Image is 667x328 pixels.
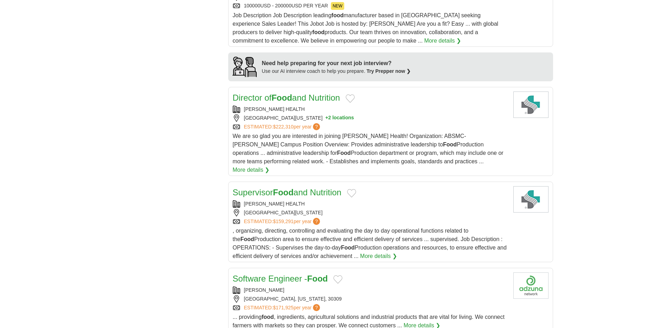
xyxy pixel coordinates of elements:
strong: Food [307,274,328,283]
img: Company logo [513,272,549,299]
button: Add to favorite jobs [346,94,355,103]
span: We are so glad you are interested in joining [PERSON_NAME] Health! Organization: ABSMC-[PERSON_NA... [233,133,504,164]
a: More details ❯ [360,252,397,260]
strong: Food [443,141,457,147]
div: [GEOGRAPHIC_DATA][US_STATE] [233,114,508,122]
strong: Food [341,245,355,251]
span: $159,291 [273,219,293,224]
button: Add to favorite jobs [333,275,342,284]
a: Software Engineer -Food [233,274,328,283]
span: Job Description Job Description leading manufacturer based in [GEOGRAPHIC_DATA] seeking experienc... [233,12,499,44]
a: Try Prepper now ❯ [367,68,411,74]
a: ESTIMATED:$159,291per year? [244,218,322,225]
div: [PERSON_NAME] [233,286,508,294]
button: Add to favorite jobs [347,189,356,197]
a: More details ❯ [233,166,270,174]
span: NEW [331,2,344,10]
div: [GEOGRAPHIC_DATA], [US_STATE], 30309 [233,295,508,303]
a: SupervisorFoodand Nutrition [233,188,341,197]
a: ESTIMATED:$222,310per year? [244,123,322,131]
a: [PERSON_NAME] HEALTH [244,201,305,207]
a: More details ❯ [424,37,461,45]
strong: Food [271,93,292,102]
span: $171,925 [273,305,293,310]
button: +2 locations [325,114,354,122]
span: ? [313,304,320,311]
img: Sutter Health logo [513,92,549,118]
strong: food [262,314,274,320]
span: + [325,114,328,122]
strong: Food [337,150,351,156]
a: ESTIMATED:$171,925per year? [244,304,322,311]
div: Need help preparing for your next job interview? [262,59,411,68]
strong: food [332,12,344,18]
a: Director ofFoodand Nutrition [233,93,340,102]
div: [GEOGRAPHIC_DATA][US_STATE] [233,209,508,216]
span: ? [313,218,320,225]
div: 100000USD - 200000USD PER YEAR [233,2,508,10]
strong: Food [240,236,254,242]
a: [PERSON_NAME] HEALTH [244,106,305,112]
span: ? [313,123,320,130]
span: $222,310 [273,124,293,130]
span: , organizing, directing, controlling and evaluating the day to day operational functions related ... [233,228,507,259]
strong: Food [273,188,294,197]
img: Sutter Health logo [513,186,549,213]
div: Use our AI interview coach to help you prepare. [262,68,411,75]
strong: food [312,29,325,35]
